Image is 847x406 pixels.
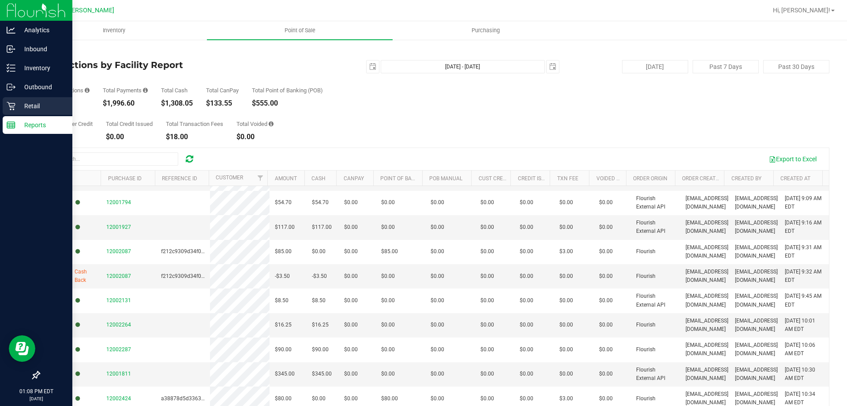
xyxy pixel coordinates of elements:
[143,87,148,93] i: Sum of all successful, non-voided payment transaction amounts, excluding tips and transaction fees.
[166,133,223,140] div: $18.00
[106,133,153,140] div: $0.00
[622,60,688,73] button: [DATE]
[312,345,329,354] span: $90.00
[344,395,358,403] span: $0.00
[312,223,332,231] span: $117.00
[518,175,555,182] a: Credit Issued
[599,345,613,354] span: $0.00
[312,198,329,207] span: $54.70
[682,175,730,182] a: Order Created By
[273,27,327,34] span: Point of Sale
[599,395,613,403] span: $0.00
[636,395,656,403] span: Flourish
[785,366,824,383] span: [DATE] 10:30 AM EDT
[559,345,573,354] span: $0.00
[381,321,395,329] span: $0.00
[686,292,728,309] span: [EMAIL_ADDRESS][DOMAIN_NAME]
[785,243,824,260] span: [DATE] 9:31 AM EDT
[367,61,379,73] span: select
[480,223,494,231] span: $0.00
[106,199,131,205] span: 12001794
[380,175,443,182] a: Point of Banking (POB)
[731,175,761,182] a: Created By
[599,272,613,281] span: $0.00
[15,101,68,111] p: Retail
[381,370,395,378] span: $0.00
[780,175,810,182] a: Created At
[559,370,573,378] span: $0.00
[15,25,68,35] p: Analytics
[596,175,640,182] a: Voided Payment
[735,292,778,309] span: [EMAIL_ADDRESS][DOMAIN_NAME]
[559,321,573,329] span: $0.00
[7,26,15,34] inline-svg: Analytics
[162,175,197,182] a: Reference ID
[431,198,444,207] span: $0.00
[46,152,178,166] input: Search...
[15,63,68,73] p: Inventory
[312,247,326,256] span: $0.00
[520,345,533,354] span: $0.00
[785,194,824,211] span: [DATE] 9:09 AM EDT
[686,268,728,285] span: [EMAIL_ADDRESS][DOMAIN_NAME]
[480,395,494,403] span: $0.00
[686,219,728,235] span: [EMAIL_ADDRESS][DOMAIN_NAME]
[785,341,824,358] span: [DATE] 10:06 AM EDT
[381,223,395,231] span: $0.00
[431,247,444,256] span: $0.00
[480,370,494,378] span: $0.00
[636,194,675,211] span: Flourish External API
[431,272,444,281] span: $0.00
[106,395,131,402] span: 12002424
[161,87,193,93] div: Total Cash
[636,247,656,256] span: Flourish
[460,27,512,34] span: Purchasing
[480,345,494,354] span: $0.00
[686,366,728,383] span: [EMAIL_ADDRESS][DOMAIN_NAME]
[636,272,656,281] span: Flourish
[381,272,395,281] span: $0.00
[275,272,290,281] span: -$3.50
[15,44,68,54] p: Inbound
[431,223,444,231] span: $0.00
[161,395,258,402] span: a38878d5d3363850b8ce2e56bc52bb0b
[344,223,358,231] span: $0.00
[253,171,267,186] a: Filter
[785,268,824,285] span: [DATE] 9:32 AM EDT
[4,387,68,395] p: 01:08 PM EDT
[520,395,533,403] span: $0.00
[735,219,778,235] span: [EMAIL_ADDRESS][DOMAIN_NAME]
[91,27,137,34] span: Inventory
[520,370,533,378] span: $0.00
[559,296,573,305] span: $0.00
[636,321,656,329] span: Flourish
[15,82,68,92] p: Outbound
[429,175,462,182] a: POB Manual
[547,61,559,73] span: select
[7,83,15,91] inline-svg: Outbound
[636,219,675,235] span: Flourish External API
[275,175,297,182] a: Amount
[9,335,35,362] iframe: Resource center
[206,87,239,93] div: Total CanPay
[381,395,398,403] span: $80.00
[480,296,494,305] span: $0.00
[106,346,131,353] span: 12002287
[480,247,494,256] span: $0.00
[344,345,358,354] span: $0.00
[106,121,153,127] div: Total Credit Issued
[599,370,613,378] span: $0.00
[344,370,358,378] span: $0.00
[252,87,323,93] div: Total Point of Banking (POB)
[559,272,573,281] span: $0.00
[275,247,292,256] span: $85.00
[103,100,148,107] div: $1,996.60
[431,296,444,305] span: $0.00
[431,370,444,378] span: $0.00
[599,296,613,305] span: $0.00
[381,296,395,305] span: $0.00
[344,296,358,305] span: $0.00
[7,45,15,53] inline-svg: Inbound
[7,64,15,72] inline-svg: Inventory
[216,175,243,181] a: Customer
